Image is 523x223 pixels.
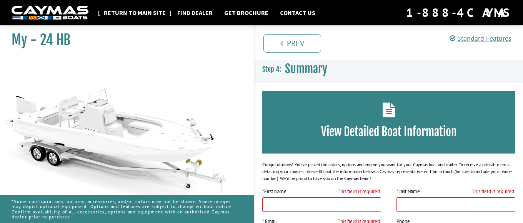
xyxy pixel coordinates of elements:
span: Summary [285,62,327,76]
a: Standard Features [450,34,511,43]
div: 1-888-4CAYMAS [406,4,511,21]
a: Return to main site [100,8,170,18]
a: Prev [263,34,321,53]
a: Get Brochure [220,8,272,18]
h1: My - 24 HB [12,31,235,49]
a: Find Dealer [173,8,217,18]
label: Last Name [396,188,420,195]
label: This field is required. [472,188,515,195]
label: First Name [262,188,286,195]
a: Contact Us [276,8,319,18]
ul: Pagination [261,33,523,53]
img: white-logo-c9c8dbefe5ff5ceceb0f0178aa75bf4bb51f6bca0971e226c86eb53dfe498488.png [12,6,88,20]
label: This field is required. [338,188,381,195]
h3: View Detailed Boat Information [274,125,504,139]
div: Congratulations! You’ve picked the colors, options and engine you want for your Caymas boat and t... [262,161,515,182]
p: *Some configurations, options, accessories, and/or colors may not be shown. Some images may depic... [12,195,242,223]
